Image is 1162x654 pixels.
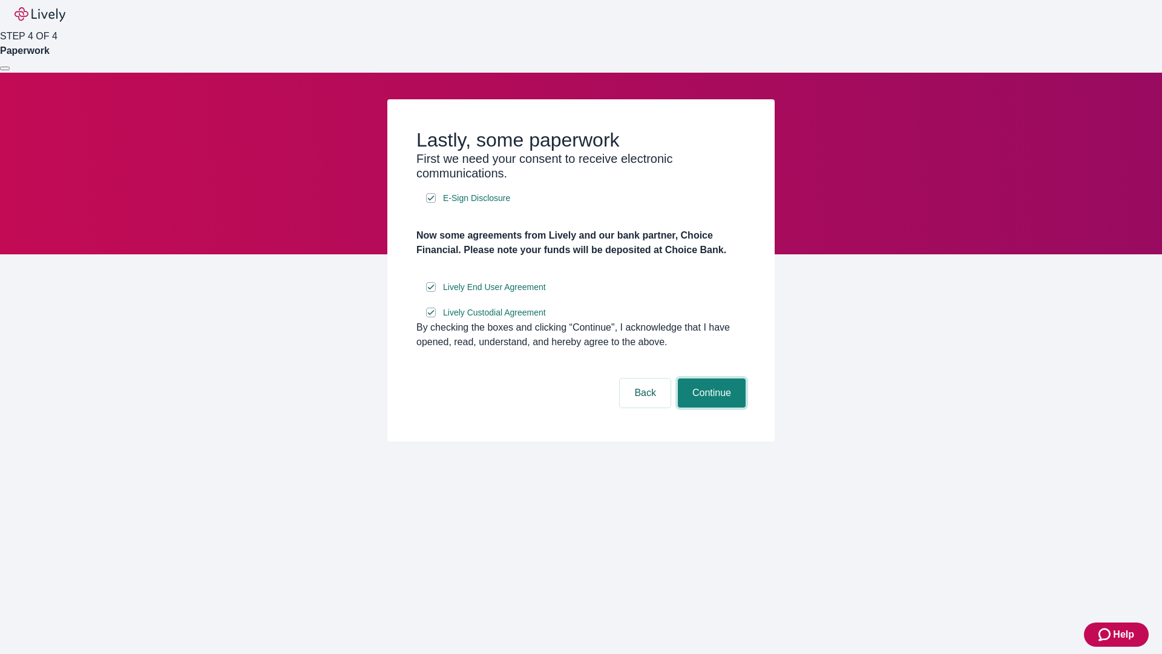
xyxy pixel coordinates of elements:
a: e-sign disclosure document [441,305,548,320]
div: By checking the boxes and clicking “Continue", I acknowledge that I have opened, read, understand... [416,320,746,349]
span: E-Sign Disclosure [443,192,510,205]
h4: Now some agreements from Lively and our bank partner, Choice Financial. Please note your funds wi... [416,228,746,257]
a: e-sign disclosure document [441,280,548,295]
svg: Zendesk support icon [1098,627,1113,642]
h3: First we need your consent to receive electronic communications. [416,151,746,180]
span: Help [1113,627,1134,642]
button: Continue [678,378,746,408]
img: Lively [15,7,65,22]
a: e-sign disclosure document [441,191,513,206]
h2: Lastly, some paperwork [416,128,746,151]
span: Lively Custodial Agreement [443,306,546,319]
button: Zendesk support iconHelp [1084,623,1149,647]
button: Back [620,378,671,408]
span: Lively End User Agreement [443,281,546,294]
